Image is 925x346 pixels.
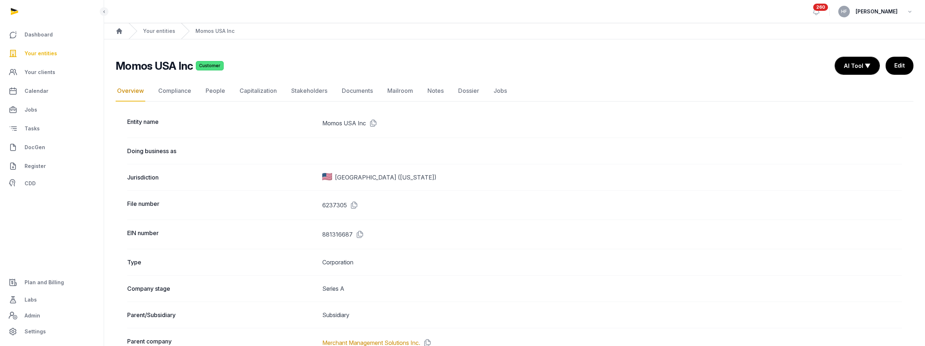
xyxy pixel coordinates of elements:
[143,27,175,35] a: Your entities
[322,311,902,319] dd: Subsidiary
[25,311,40,320] span: Admin
[6,157,98,175] a: Register
[238,81,278,101] a: Capitalization
[335,173,436,182] span: [GEOGRAPHIC_DATA] ([US_STATE])
[6,274,98,291] a: Plan and Billing
[25,179,36,188] span: CDD
[6,139,98,156] a: DocGen
[6,308,98,323] a: Admin
[426,81,445,101] a: Notes
[6,82,98,100] a: Calendar
[127,173,317,182] dt: Jurisdiction
[322,229,902,240] dd: 881316687
[25,143,45,152] span: DocGen
[25,49,57,58] span: Your entities
[6,64,98,81] a: Your clients
[127,117,317,129] dt: Entity name
[25,30,53,39] span: Dashboard
[25,295,37,304] span: Labs
[195,27,235,35] a: Momos USA Inc
[386,81,414,101] a: Mailroom
[6,176,98,191] a: CDD
[25,124,40,133] span: Tasks
[340,81,374,101] a: Documents
[322,258,902,267] dd: Corporation
[492,81,508,101] a: Jobs
[322,199,902,211] dd: 6237305
[6,45,98,62] a: Your entities
[838,6,850,17] button: HF
[127,311,317,319] dt: Parent/Subsidiary
[6,101,98,118] a: Jobs
[835,57,879,74] button: AI Tool ▼
[6,291,98,308] a: Labs
[204,81,227,101] a: People
[25,278,64,287] span: Plan and Billing
[116,81,145,101] a: Overview
[25,327,46,336] span: Settings
[322,284,902,293] dd: Series A
[25,68,55,77] span: Your clients
[25,162,46,170] span: Register
[127,284,317,293] dt: Company stage
[6,120,98,137] a: Tasks
[290,81,329,101] a: Stakeholders
[322,117,902,129] dd: Momos USA Inc
[6,26,98,43] a: Dashboard
[127,258,317,267] dt: Type
[457,81,481,101] a: Dossier
[157,81,193,101] a: Compliance
[116,59,193,72] h2: Momos USA Inc
[196,61,224,70] span: Customer
[25,105,37,114] span: Jobs
[127,229,317,240] dt: EIN number
[6,323,98,340] a: Settings
[813,4,828,11] span: 260
[127,199,317,211] dt: File number
[886,57,913,75] a: Edit
[104,23,925,39] nav: Breadcrumb
[25,87,48,95] span: Calendar
[856,7,898,16] span: [PERSON_NAME]
[127,147,317,155] dt: Doing business as
[116,81,913,101] nav: Tabs
[841,9,847,14] span: HF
